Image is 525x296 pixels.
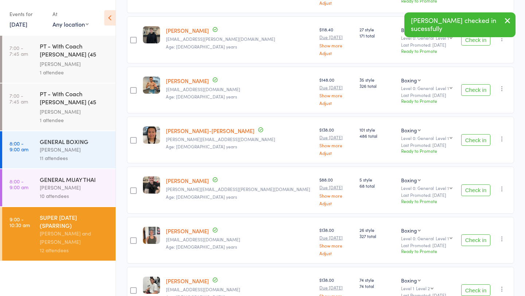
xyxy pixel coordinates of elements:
[401,86,454,90] div: Level 0: General
[401,243,454,248] small: Last Promoted: [DATE]
[40,42,109,60] div: PT - With Coach [PERSON_NAME] (45 minutes)
[166,137,314,142] small: lee.khoh@gmail.com
[461,134,490,146] button: Check in
[40,116,109,124] div: 1 attendee
[2,36,116,83] a: 7:00 -7:45 amPT - With Coach [PERSON_NAME] (45 minutes)[PERSON_NAME]1 attendee
[9,8,45,20] div: Events for
[40,145,109,154] div: [PERSON_NAME]
[359,283,396,289] span: 74 total
[461,234,490,246] button: Check in
[40,192,109,200] div: 10 attendees
[359,183,396,189] span: 68 total
[436,86,449,90] div: Level 1
[143,227,160,244] img: image1693989268.png
[401,236,454,241] div: Level 0: General
[401,277,417,284] div: Boxing
[40,68,109,77] div: 1 attendee
[166,227,209,235] a: [PERSON_NAME]
[40,108,109,116] div: [PERSON_NAME]
[319,126,353,155] div: $138.00
[2,169,116,206] a: 8:00 -9:00 amGENERAL MUAY THAI[PERSON_NAME]10 attendees
[319,176,353,205] div: $88.00
[319,93,353,98] a: Show more
[9,20,27,28] a: [DATE]
[166,36,314,42] small: solomon.fegan@gmail.com
[319,0,353,5] a: Adjust
[401,198,454,204] div: Ready to Promote
[319,285,353,290] small: Due [DATE]
[9,216,30,228] time: 9:00 - 10:30 am
[166,143,237,149] span: Age: [DEMOGRAPHIC_DATA] years
[401,176,417,184] div: Boxing
[404,12,516,37] div: [PERSON_NAME] checked in sucessfully
[401,136,454,140] div: Level 0: General
[319,135,353,140] small: Due [DATE]
[401,26,417,34] div: Boxing
[143,126,160,144] img: image1661120264.png
[319,143,353,148] a: Show more
[40,229,109,246] div: [PERSON_NAME] and [PERSON_NAME]
[9,178,28,190] time: 8:00 - 9:00 am
[401,143,454,148] small: Last Promoted: [DATE]
[52,8,89,20] div: At
[436,136,449,140] div: Level 1
[401,227,417,234] div: Boxing
[319,235,353,240] small: Due [DATE]
[319,35,353,40] small: Due [DATE]
[319,151,353,155] a: Adjust
[461,34,490,46] button: Check in
[401,77,417,84] div: Boxing
[359,83,396,89] span: 326 total
[319,43,353,48] a: Show more
[166,177,209,184] a: [PERSON_NAME]
[9,93,28,104] time: 7:00 - 7:45 am
[166,93,237,100] span: Age: [DEMOGRAPHIC_DATA] years
[319,51,353,55] a: Adjust
[359,32,396,39] span: 171 total
[319,85,353,90] small: Due [DATE]
[319,201,353,206] a: Adjust
[166,77,209,85] a: [PERSON_NAME]
[359,233,396,239] span: 327 total
[143,277,160,294] img: image1733395394.png
[2,207,116,261] a: 9:00 -10:30 amSUPER [DATE] (SPARRING)[PERSON_NAME] and [PERSON_NAME]12 attendees
[166,127,254,135] a: [PERSON_NAME]-[PERSON_NAME]
[40,175,109,183] div: GENERAL MUAY THAI
[319,26,353,55] div: $118.40
[401,126,417,134] div: Boxing
[166,277,209,285] a: [PERSON_NAME]
[461,184,490,196] button: Check in
[416,286,430,291] div: Level 2
[2,83,116,131] a: 7:00 -7:45 amPT - With Coach [PERSON_NAME] (45 minutes)[PERSON_NAME]1 attendee
[40,213,109,229] div: SUPER [DATE] (SPARRING)
[461,84,490,96] button: Check in
[436,35,449,40] div: Level 1
[359,227,396,233] span: 26 style
[143,26,160,43] img: image1722239090.png
[401,286,454,291] div: Level 1
[319,251,353,256] a: Adjust
[401,42,454,47] small: Last Promoted: [DATE]
[143,176,160,194] img: image1732788057.png
[401,35,454,40] div: Level 0: General
[166,194,237,200] span: Age: [DEMOGRAPHIC_DATA] years
[401,48,454,54] div: Ready to Promote
[9,45,28,57] time: 7:00 - 7:45 am
[319,243,353,248] a: Show more
[359,277,396,283] span: 74 style
[359,77,396,83] span: 35 style
[319,77,353,105] div: $148.00
[52,20,89,28] div: Any location
[359,133,396,139] span: 486 total
[166,244,237,250] span: Age: [DEMOGRAPHIC_DATA] years
[2,131,116,168] a: 8:00 -9:00 amGENERAL BOXING[PERSON_NAME]11 attendees
[461,284,490,296] button: Check in
[319,193,353,198] a: Show more
[319,185,353,190] small: Due [DATE]
[166,43,237,50] span: Age: [DEMOGRAPHIC_DATA] years
[401,186,454,190] div: Level 0: General
[359,26,396,32] span: 27 style
[436,236,449,241] div: Level 1
[40,246,109,254] div: 12 attendees
[401,93,454,98] small: Last Promoted: [DATE]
